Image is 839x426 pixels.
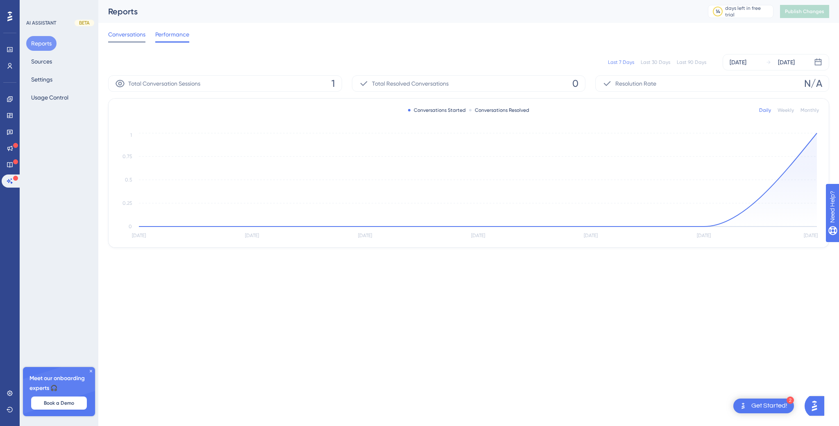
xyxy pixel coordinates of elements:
[29,374,88,393] span: Meet our onboarding experts 🎧
[75,20,94,26] div: BETA
[26,72,57,87] button: Settings
[805,394,829,418] iframe: UserGuiding AI Assistant Launcher
[408,107,466,113] div: Conversations Started
[778,107,794,113] div: Weekly
[31,397,87,410] button: Book a Demo
[122,154,132,159] tspan: 0.75
[787,397,794,404] div: 2
[804,233,818,238] tspan: [DATE]
[125,177,132,183] tspan: 0.5
[26,20,56,26] div: AI ASSISTANT
[26,90,73,105] button: Usage Control
[155,29,189,39] span: Performance
[716,8,720,15] div: 14
[615,79,656,88] span: Resolution Rate
[751,401,787,410] div: Get Started!
[738,401,748,411] img: launcher-image-alternative-text
[725,5,771,18] div: days left in free trial
[572,77,578,90] span: 0
[372,79,449,88] span: Total Resolved Conversations
[129,224,132,229] tspan: 0
[677,59,706,66] div: Last 90 Days
[608,59,634,66] div: Last 7 Days
[800,107,819,113] div: Monthly
[122,200,132,206] tspan: 0.25
[778,57,795,67] div: [DATE]
[785,8,824,15] span: Publish Changes
[128,79,200,88] span: Total Conversation Sessions
[733,399,794,413] div: Open Get Started! checklist, remaining modules: 2
[26,36,57,51] button: Reports
[245,233,259,238] tspan: [DATE]
[804,77,822,90] span: N/A
[331,77,335,90] span: 1
[19,2,51,12] span: Need Help?
[130,132,132,138] tspan: 1
[641,59,670,66] div: Last 30 Days
[780,5,829,18] button: Publish Changes
[108,29,145,39] span: Conversations
[584,233,598,238] tspan: [DATE]
[108,6,687,17] div: Reports
[132,233,146,238] tspan: [DATE]
[469,107,529,113] div: Conversations Resolved
[730,57,746,67] div: [DATE]
[697,233,711,238] tspan: [DATE]
[44,400,74,406] span: Book a Demo
[26,54,57,69] button: Sources
[471,233,485,238] tspan: [DATE]
[358,233,372,238] tspan: [DATE]
[759,107,771,113] div: Daily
